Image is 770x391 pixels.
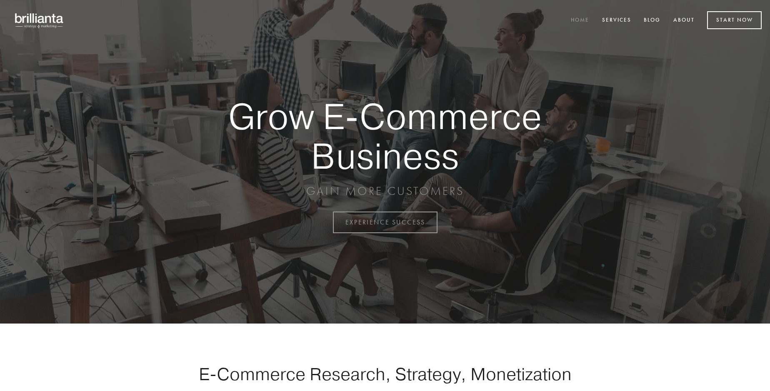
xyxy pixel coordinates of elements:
a: EXPERIENCE SUCCESS [333,212,437,233]
p: GAIN MORE CUSTOMERS [199,184,571,199]
a: Home [565,14,595,27]
a: Start Now [707,11,762,29]
a: Blog [638,14,666,27]
a: Services [597,14,637,27]
a: About [668,14,700,27]
strong: Grow E-Commerce Business [199,97,571,175]
h1: E-Commerce Research, Strategy, Monetization [172,364,597,384]
img: brillianta - research, strategy, marketing [8,8,71,32]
